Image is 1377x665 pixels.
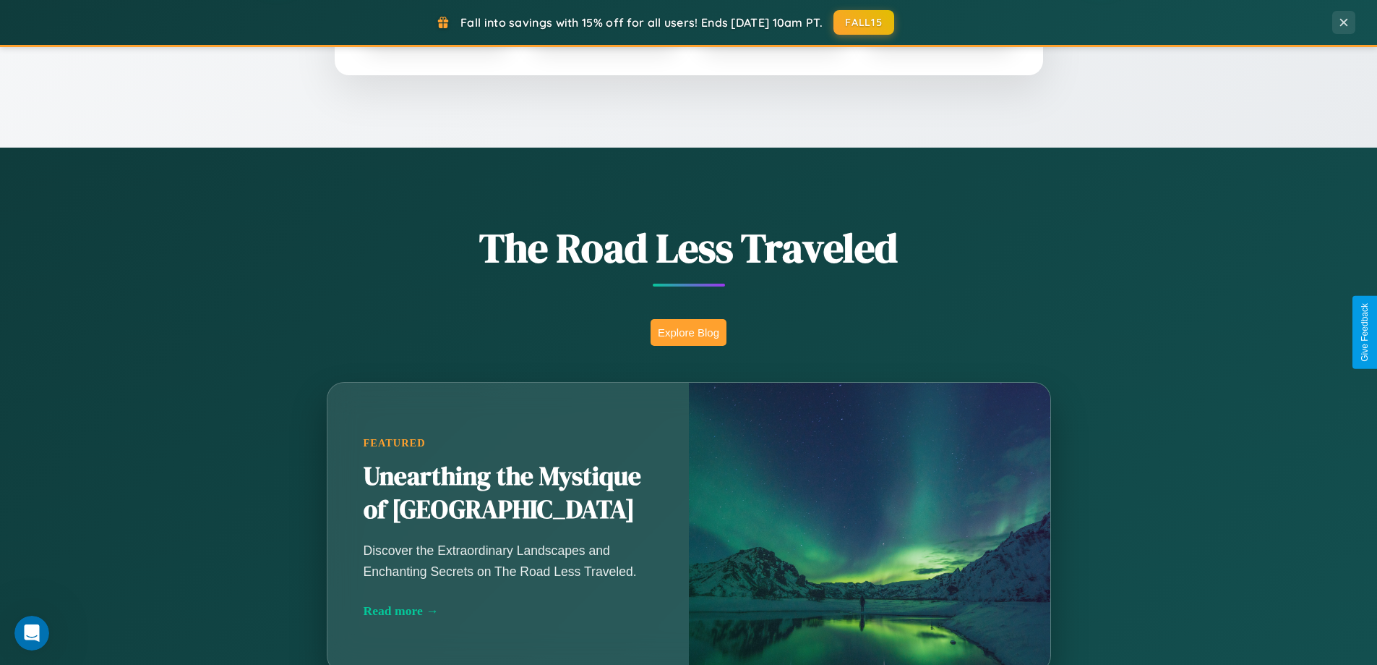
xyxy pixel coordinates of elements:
h1: The Road Less Traveled [255,220,1123,276]
button: Explore Blog [651,319,726,346]
div: Featured [364,437,653,449]
span: Fall into savings with 15% off for all users! Ends [DATE] 10am PT. [460,15,823,30]
button: FALL15 [833,10,894,35]
div: Give Feedback [1360,303,1370,362]
p: Discover the Extraordinary Landscapes and Enchanting Secrets on The Road Less Traveled. [364,541,653,581]
h2: Unearthing the Mystique of [GEOGRAPHIC_DATA] [364,460,653,527]
iframe: Intercom live chat [14,616,49,651]
div: Read more → [364,603,653,619]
